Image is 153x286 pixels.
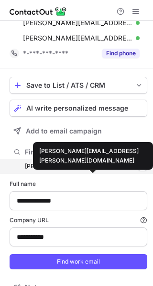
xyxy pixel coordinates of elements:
[26,127,102,135] span: Add to email campaign
[23,34,132,42] span: [PERSON_NAME][EMAIL_ADDRESS][PERSON_NAME][DOMAIN_NAME]
[10,100,147,117] button: AI write personalized message
[10,6,67,17] img: ContactOut v5.3.10
[10,77,147,94] button: save-profile-one-click
[102,49,140,58] button: Reveal Button
[10,216,147,225] label: Company URL
[25,148,136,156] span: Find work email
[26,82,131,89] div: Save to List / ATS / CRM
[10,180,147,188] label: Full name
[10,123,147,140] button: Add to email campaign
[10,145,147,159] button: Find work email
[23,19,132,27] span: [PERSON_NAME][EMAIL_ADDRESS][DOMAIN_NAME]
[10,254,147,269] button: Find work email
[25,162,124,171] div: [PERSON_NAME][EMAIL_ADDRESS][PERSON_NAME][DOMAIN_NAME]
[26,104,128,112] span: AI write personalized message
